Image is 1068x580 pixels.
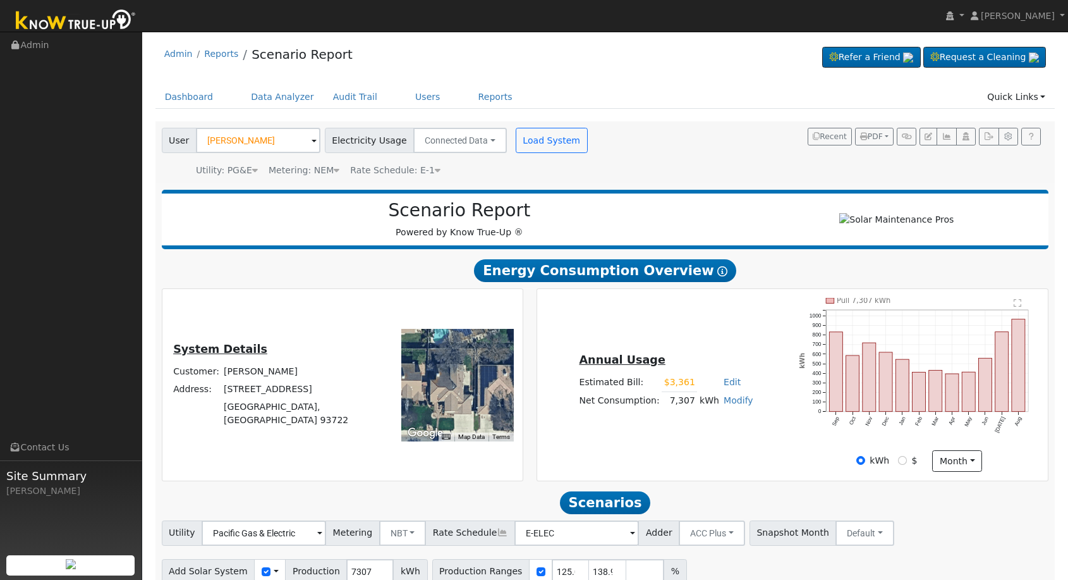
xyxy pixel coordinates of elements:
[171,380,222,398] td: Address:
[241,85,324,109] a: Data Analyzer
[879,352,892,412] rect: onclick=""
[516,128,588,153] button: Load System
[945,374,959,412] rect: onclick=""
[9,7,142,35] img: Know True-Up
[1014,299,1022,307] text: 
[962,372,975,412] rect: onclick=""
[812,342,821,348] text: 700
[350,165,440,175] span: Alias: HE1
[855,128,894,145] button: PDF
[6,484,135,498] div: [PERSON_NAME]
[812,379,821,386] text: 300
[981,11,1055,21] span: [PERSON_NAME]
[202,521,326,546] input: Select a Utility
[880,416,890,427] text: Dec
[406,85,450,109] a: Users
[638,521,679,546] span: Adder
[979,128,998,145] button: Export Interval Data
[222,380,366,398] td: [STREET_ADDRESS]
[325,521,380,546] span: Metering
[662,392,697,410] td: 7,307
[846,355,859,412] rect: onclick=""
[560,491,650,514] span: Scenarios
[897,416,907,426] text: Jan
[1029,52,1039,63] img: retrieve
[980,416,990,426] text: Jun
[162,521,203,546] span: Utility
[799,353,806,369] text: kWh
[978,85,1055,109] a: Quick Links
[929,371,942,412] rect: onclick=""
[1012,319,1025,412] rect: onclick=""
[168,200,751,239] div: Powered by Know True-Up ®
[923,47,1046,68] a: Request a Cleaning
[442,433,451,441] button: Keyboard shortcuts
[932,450,982,472] button: month
[492,433,510,440] a: Terms (opens in new tab)
[863,343,876,412] rect: onclick=""
[162,128,197,153] span: User
[818,409,822,415] text: 0
[812,389,821,395] text: 200
[913,373,926,412] rect: onclick=""
[919,128,937,145] button: Edit User
[662,373,697,392] td: $3,361
[812,351,821,357] text: 600
[697,392,721,410] td: kWh
[847,416,857,426] text: Oct
[1013,416,1023,427] text: Aug
[469,85,522,109] a: Reports
[379,521,427,546] button: NBT
[724,377,741,387] a: Edit
[839,213,954,226] img: Solar Maintenance Pros
[171,362,222,380] td: Customer:
[870,454,889,467] label: kWh
[808,128,852,145] button: Recent
[679,521,745,546] button: ACC Plus
[812,322,821,328] text: 900
[897,128,916,145] button: Generate Report Link
[413,128,507,153] button: Connected Data
[979,358,992,411] rect: onclick=""
[812,331,821,338] text: 800
[830,416,840,427] text: Sep
[947,416,957,426] text: Apr
[404,425,446,441] img: Google
[749,521,837,546] span: Snapshot Month
[998,128,1018,145] button: Settings
[898,456,907,465] input: $
[269,164,339,177] div: Metering: NEM
[993,416,1006,433] text: [DATE]
[204,49,238,59] a: Reports
[196,128,320,153] input: Select a User
[222,398,366,429] td: [GEOGRAPHIC_DATA], [GEOGRAPHIC_DATA] 93722
[812,361,821,367] text: 500
[937,128,956,145] button: Multi-Series Graph
[911,454,917,467] label: $
[425,521,515,546] span: Rate Schedule
[829,332,842,412] rect: onclick=""
[810,312,822,319] text: 1000
[222,362,366,380] td: [PERSON_NAME]
[856,456,865,465] input: kWh
[963,416,973,428] text: May
[995,332,1009,412] rect: onclick=""
[835,521,894,546] button: Default
[914,416,923,427] text: Feb
[6,467,135,484] span: Site Summary
[66,559,76,569] img: retrieve
[822,47,921,68] a: Refer a Friend
[174,200,744,221] h2: Scenario Report
[514,521,639,546] input: Select a Rate Schedule
[903,52,913,63] img: retrieve
[577,373,662,392] td: Estimated Bill:
[404,425,446,441] a: Open this area in Google Maps (opens a new window)
[1021,128,1041,145] a: Help Link
[155,85,223,109] a: Dashboard
[895,359,909,412] rect: onclick=""
[812,398,821,405] text: 100
[956,128,976,145] button: Login As
[580,354,665,366] u: Annual Usage
[930,416,940,427] text: Mar
[325,128,414,153] span: Electricity Usage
